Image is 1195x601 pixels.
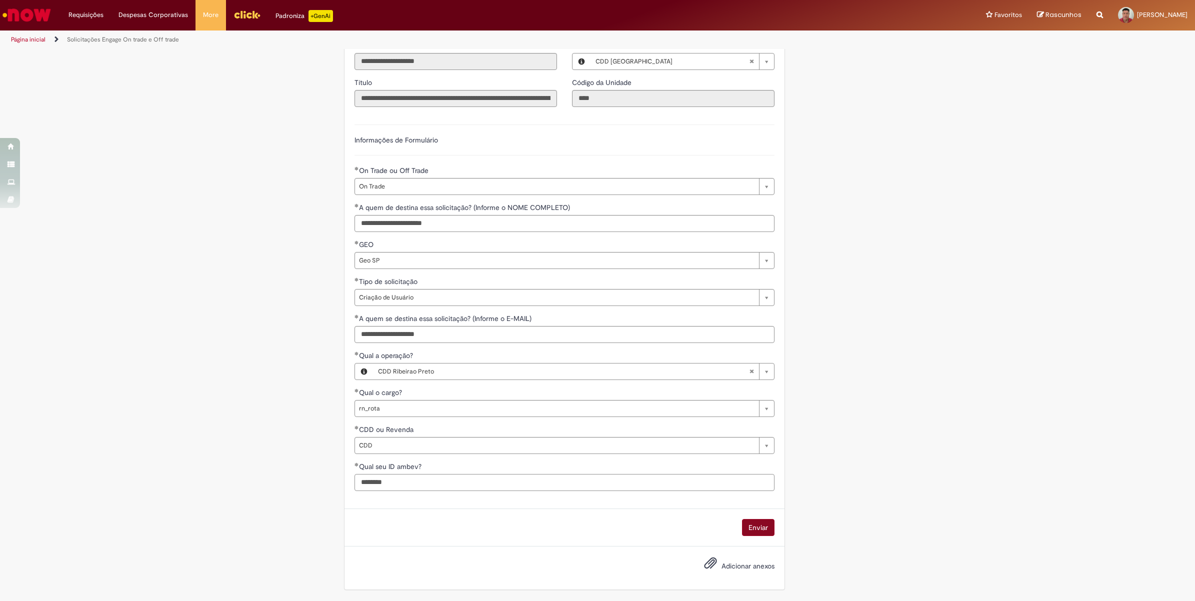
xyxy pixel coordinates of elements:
span: GEO [359,240,375,249]
p: +GenAi [308,10,333,22]
span: Tipo de solicitação [359,277,419,286]
span: Requisições [68,10,103,20]
button: Local, Visualizar este registro CDD Ribeirão Preto [572,53,590,69]
label: Somente leitura - Título [354,77,374,87]
abbr: Limpar campo Local [744,53,759,69]
span: [PERSON_NAME] [1137,10,1187,19]
span: On Trade [359,178,754,194]
span: Obrigatório Preenchido [354,277,359,281]
span: Qual seu ID ambev? [359,462,423,471]
input: Código da Unidade [572,90,774,107]
input: Título [354,90,557,107]
a: CDD Ribeirao PretoLimpar campo Qual a operação? [373,363,774,379]
span: Geo SP [359,252,754,268]
span: Local [572,41,591,50]
span: Despesas Corporativas [118,10,188,20]
input: A quem se destina essa solicitação? (Informe o E-MAIL) [354,326,774,343]
input: Email [354,53,557,70]
span: Criação de Usuário [359,289,754,305]
span: Obrigatório Preenchido [354,388,359,392]
span: rn_rota [359,400,754,416]
span: Obrigatório Preenchido [354,240,359,244]
span: Somente leitura - Código da Unidade [572,78,633,87]
ul: Trilhas de página [7,30,789,49]
span: CDD ou Revenda [359,425,415,434]
img: click_logo_yellow_360x200.png [233,7,260,22]
span: Adicionar anexos [721,561,774,570]
span: Obrigatório Preenchido [354,203,359,207]
a: Solicitações Engage On trade e Off trade [67,35,179,43]
button: Qual a operação?, Visualizar este registro CDD Ribeirao Preto [355,363,373,379]
span: Obrigatório Preenchido [354,351,359,355]
span: CDD [359,437,754,453]
button: Enviar [742,519,774,536]
span: Obrigatório Preenchido [354,166,359,170]
div: Padroniza [275,10,333,22]
img: ServiceNow [1,5,52,25]
span: Obrigatório Preenchido [354,462,359,466]
abbr: Limpar campo Qual a operação? [744,363,759,379]
span: Favoritos [994,10,1022,20]
span: More [203,10,218,20]
a: CDD [GEOGRAPHIC_DATA]Limpar campo Local [590,53,774,69]
span: Somente leitura - Título [354,78,374,87]
span: On Trade ou Off Trade [359,166,430,175]
span: Rascunhos [1045,10,1081,19]
span: Obrigatório Preenchido [354,425,359,429]
span: Qual a operação? [359,351,415,360]
a: Página inicial [11,35,45,43]
input: A quem de destina essa solicitação? (Informe o NOME COMPLETO) [354,215,774,232]
button: Adicionar anexos [701,554,719,577]
a: Rascunhos [1037,10,1081,20]
label: Informações de Formulário [354,135,438,144]
span: A quem de destina essa solicitação? (Informe o NOME COMPLETO) [359,203,572,212]
label: Somente leitura - Código da Unidade [572,77,633,87]
span: CDD [GEOGRAPHIC_DATA] [595,53,749,69]
span: Somente leitura - Email [354,41,373,50]
input: Qual seu ID ambev? [354,474,774,491]
span: Obrigatório Preenchido [354,314,359,318]
span: A quem se destina essa solicitação? (Informe o E-MAIL) [359,314,533,323]
span: Qual o cargo? [359,388,404,397]
span: CDD Ribeirao Preto [378,363,749,379]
